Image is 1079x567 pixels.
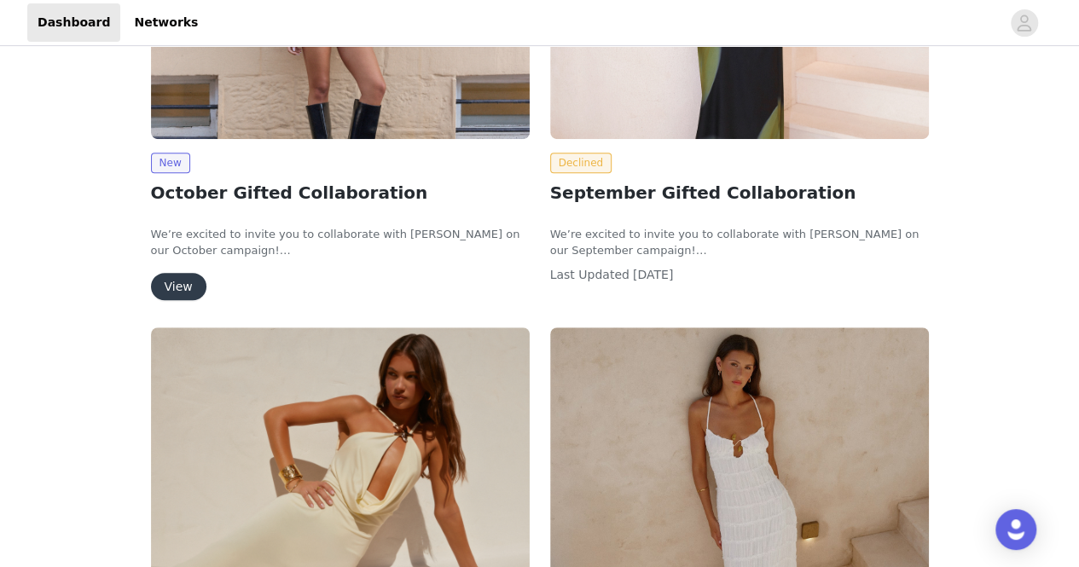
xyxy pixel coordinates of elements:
div: Open Intercom Messenger [995,509,1036,550]
span: Last Updated [550,268,629,281]
button: View [151,273,206,300]
h2: October Gifted Collaboration [151,180,530,205]
p: We’re excited to invite you to collaborate with [PERSON_NAME] on our October campaign! [151,226,530,259]
div: avatar [1016,9,1032,37]
span: Declined [550,153,612,173]
a: View [151,281,206,293]
a: Networks [124,3,208,42]
a: Dashboard [27,3,120,42]
h2: September Gifted Collaboration [550,180,929,205]
p: We’re excited to invite you to collaborate with [PERSON_NAME] on our September campaign! [550,226,929,259]
span: [DATE] [633,268,673,281]
span: New [151,153,190,173]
